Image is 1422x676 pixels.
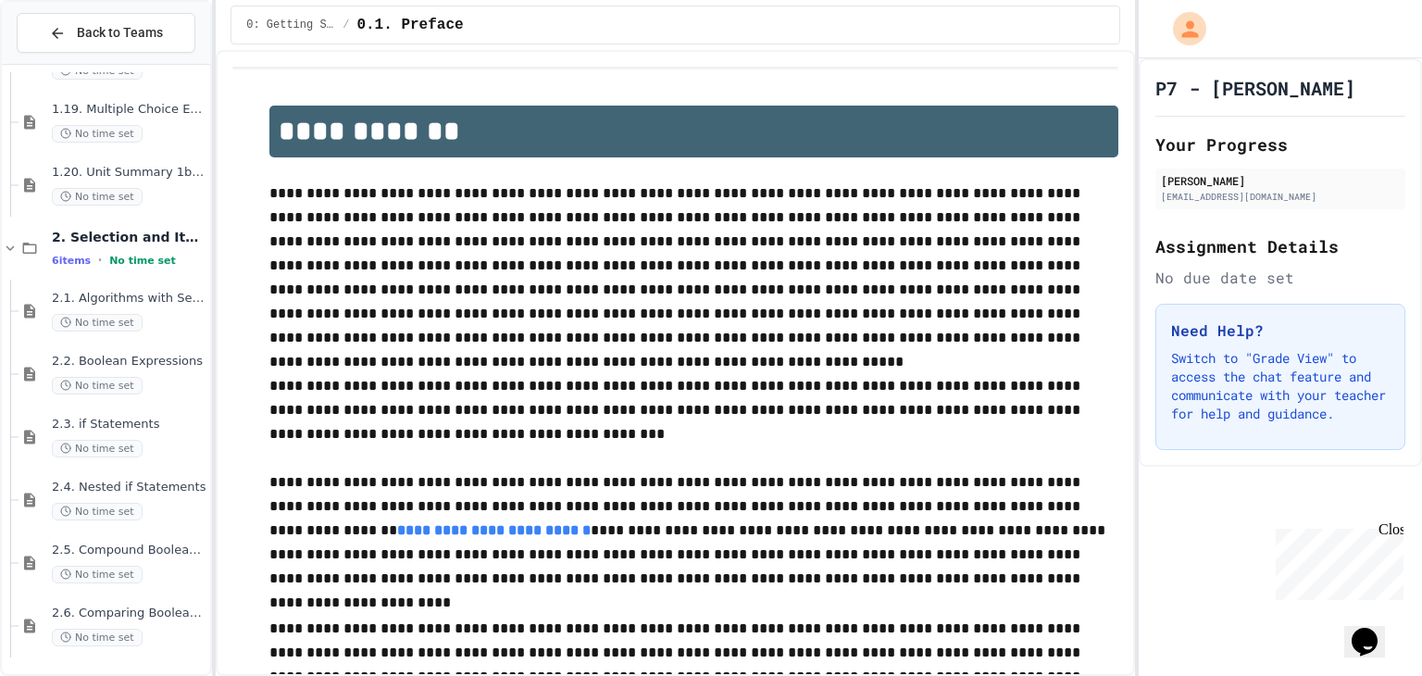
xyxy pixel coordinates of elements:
h1: P7 - [PERSON_NAME] [1155,75,1355,101]
p: Switch to "Grade View" to access the chat feature and communicate with your teacher for help and ... [1171,349,1390,423]
div: My Account [1154,7,1211,50]
button: Back to Teams [17,13,195,53]
h3: Need Help? [1171,319,1390,342]
div: [PERSON_NAME] [1161,172,1400,189]
span: No time set [52,377,143,394]
span: 2.3. if Statements [52,417,206,432]
span: 1.20. Unit Summary 1b (1.7-1.15) [52,165,206,181]
span: 6 items [52,255,91,267]
iframe: chat widget [1344,602,1403,657]
span: No time set [52,566,143,583]
div: [EMAIL_ADDRESS][DOMAIN_NAME] [1161,190,1400,204]
span: 1.19. Multiple Choice Exercises for Unit 1a (1.1-1.6) [52,102,206,118]
span: Back to Teams [77,23,163,43]
span: No time set [52,629,143,646]
h2: Assignment Details [1155,233,1405,259]
span: / [343,18,349,32]
span: 0.1. Preface [356,14,463,36]
span: No time set [52,125,143,143]
span: No time set [52,314,143,332]
div: Chat with us now!Close [7,7,128,118]
span: No time set [52,440,143,457]
span: No time set [52,188,143,206]
span: No time set [52,503,143,520]
span: 2.4. Nested if Statements [52,480,206,495]
span: 2.2. Boolean Expressions [52,354,206,369]
span: 0: Getting Started [246,18,335,32]
span: 2. Selection and Iteration [52,229,206,245]
div: No due date set [1155,267,1405,289]
span: 2.6. Comparing Boolean Expressions ([PERSON_NAME] Laws) [52,606,206,621]
span: 2.5. Compound Boolean Expressions [52,543,206,558]
span: • [98,253,102,268]
span: No time set [109,255,176,267]
h2: Your Progress [1155,131,1405,157]
iframe: chat widget [1268,521,1403,600]
span: 2.1. Algorithms with Selection and Repetition [52,291,206,307]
